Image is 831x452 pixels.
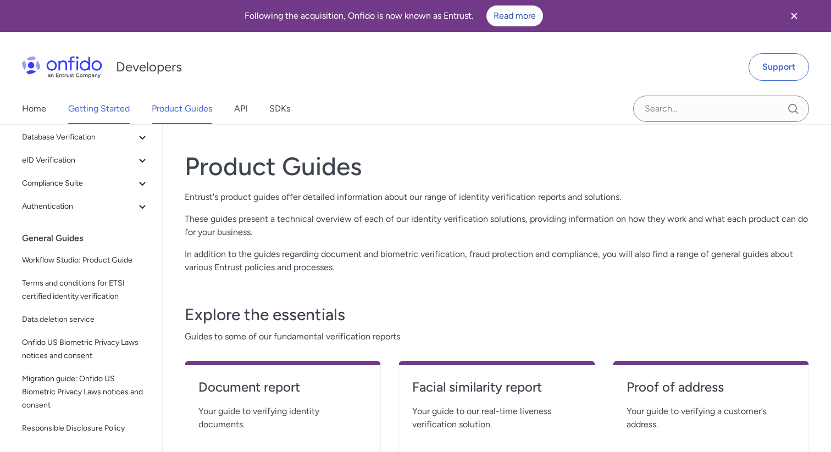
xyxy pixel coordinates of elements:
a: SDKs [269,93,290,124]
a: Document report [198,378,367,405]
div: General Guides [22,227,158,249]
button: Database Verification [18,126,153,148]
span: Your guide to verifying a customer’s address. [627,405,795,431]
button: Close banner [774,2,815,30]
span: Migration guide: Onfido US Biometric Privacy Laws notices and consent [22,372,149,412]
span: eID Verification [22,154,136,167]
button: eID Verification [18,149,153,171]
span: Database Verification [22,131,136,144]
div: Following the acquisition, Onfido is now known as Entrust. [13,5,774,26]
a: Workflow Studio: Product Guide [18,249,153,271]
span: Workflow Studio: Product Guide [22,254,149,267]
a: Getting Started [68,93,130,124]
a: Data deletion service [18,309,153,331]
a: API [234,93,247,124]
svg: Close banner [788,9,801,23]
a: Migration guide: Onfido US Biometric Privacy Laws notices and consent [18,368,153,416]
span: Guides to some of our fundamental verification reports [185,330,809,343]
span: Compliance Suite [22,177,136,190]
a: Home [22,93,46,124]
a: Read more [486,5,543,26]
span: Your guide to our real-time liveness verification solution. [412,405,581,431]
a: Proof of address [627,378,795,405]
button: Compliance Suite [18,172,153,194]
h1: Developers [116,58,182,76]
p: Entrust's product guides offer detailed information about our range of identity verification repo... [185,191,809,204]
span: Authentication [22,200,136,213]
img: Onfido Logo [22,56,102,78]
h4: Proof of address [627,378,795,396]
a: Product Guides [152,93,212,124]
span: Your guide to verifying identity documents. [198,405,367,431]
a: Facial similarity report [412,378,581,405]
span: Data deletion service [22,313,149,326]
h4: Document report [198,378,367,396]
input: Onfido search input field [633,96,809,122]
span: Responsible Disclosure Policy [22,422,149,435]
a: Support [749,53,809,81]
h3: Explore the essentials [185,304,809,326]
a: Onfido US Biometric Privacy Laws notices and consent [18,332,153,367]
p: These guides present a technical overview of each of our identity verification solutions, providi... [185,213,809,239]
h4: Facial similarity report [412,378,581,396]
a: Responsible Disclosure Policy [18,417,153,439]
span: Terms and conditions for ETSI certified identity verification [22,277,149,303]
h1: Product Guides [185,151,809,182]
button: Authentication [18,196,153,217]
span: Onfido US Biometric Privacy Laws notices and consent [22,336,149,362]
a: Terms and conditions for ETSI certified identity verification [18,272,153,308]
p: In addition to the guides regarding document and biometric verification, fraud protection and com... [185,248,809,274]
